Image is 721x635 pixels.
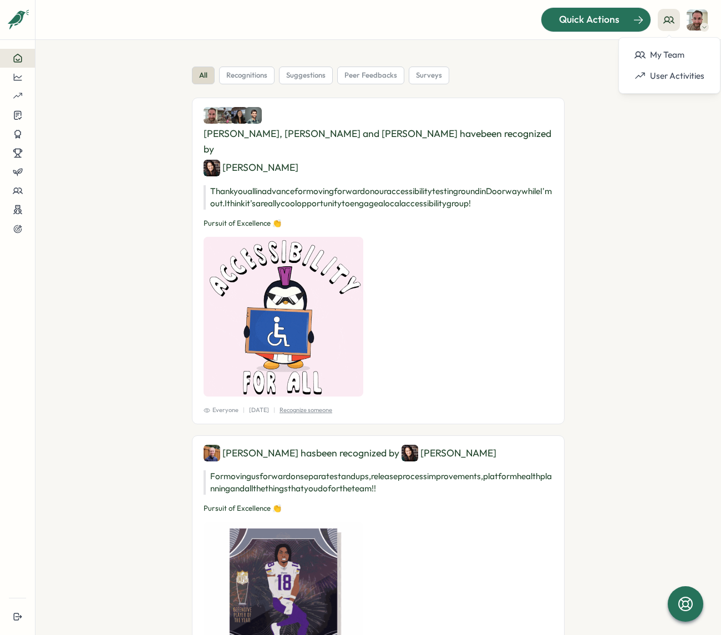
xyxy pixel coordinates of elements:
[226,70,267,80] span: recognitions
[204,160,298,176] div: [PERSON_NAME]
[199,70,207,80] span: all
[204,107,220,124] img: Jesse James
[559,12,620,27] span: Quick Actions
[416,70,442,80] span: surveys
[231,107,248,124] img: Ashley Jessen
[249,405,269,415] p: [DATE]
[204,107,553,176] div: [PERSON_NAME], [PERSON_NAME] and [PERSON_NAME] have been recognized by
[204,445,553,461] div: [PERSON_NAME] has been recognized by
[402,445,418,461] img: Kathy Cheng
[204,237,363,397] img: Recognition Image
[243,405,245,415] p: |
[204,445,220,461] img: Morgan Ludtke
[628,44,711,65] a: My Team
[402,445,496,461] div: [PERSON_NAME]
[204,470,553,495] p: For moving us forward on separate stand ups, release process improvements, platform health planni...
[273,405,275,415] p: |
[280,405,332,415] p: Recognize someone
[541,7,651,32] button: Quick Actions
[217,107,234,124] img: Hannan Abdi
[204,219,553,228] p: Pursuit of Excellence 👏
[634,70,704,82] div: User Activities
[628,65,711,87] a: User Activities
[634,49,704,61] div: My Team
[204,504,553,514] p: Pursuit of Excellence 👏
[204,160,220,176] img: Kathy Cheng
[204,405,238,415] span: Everyone
[687,9,708,31] img: Jesse James
[204,185,553,210] p: Thank you all in advance for moving forward on our accessibility testing round in Doorway while I...
[286,70,326,80] span: suggestions
[344,70,397,80] span: peer feedbacks
[245,107,262,124] img: Nick Norena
